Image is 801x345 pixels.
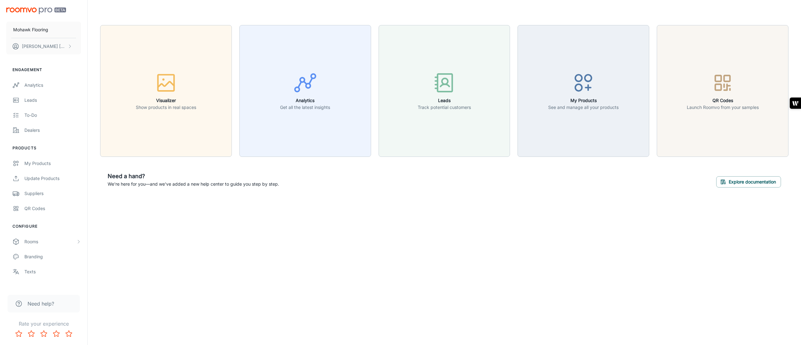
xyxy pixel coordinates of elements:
a: Explore documentation [716,178,781,184]
div: Dealers [24,127,81,134]
div: My Products [24,160,81,167]
button: Mohawk Flooring [6,22,81,38]
button: LeadsTrack potential customers [379,25,510,157]
a: QR CodesLaunch Roomvo from your samples [657,87,788,94]
div: QR Codes [24,205,81,212]
a: LeadsTrack potential customers [379,87,510,94]
h6: Leads [418,97,471,104]
a: AnalyticsGet all the latest insights [239,87,371,94]
button: Explore documentation [716,176,781,188]
h6: Need a hand? [108,172,279,181]
div: Analytics [24,82,81,89]
div: Update Products [24,175,81,182]
div: Suppliers [24,190,81,197]
div: To-do [24,112,81,119]
p: Get all the latest insights [280,104,330,111]
button: VisualizerShow products in real spaces [100,25,232,157]
p: See and manage all your products [548,104,619,111]
p: Mohawk Flooring [13,26,48,33]
button: AnalyticsGet all the latest insights [239,25,371,157]
h6: Analytics [280,97,330,104]
p: [PERSON_NAME] [PERSON_NAME] [22,43,66,50]
p: We're here for you—and we've added a new help center to guide you step by step. [108,181,279,188]
h6: Visualizer [136,97,196,104]
button: [PERSON_NAME] [PERSON_NAME] [6,38,81,54]
h6: QR Codes [687,97,759,104]
button: My ProductsSee and manage all your products [518,25,649,157]
button: QR CodesLaunch Roomvo from your samples [657,25,788,157]
p: Launch Roomvo from your samples [687,104,759,111]
img: Roomvo PRO Beta [6,8,66,14]
div: Leads [24,97,81,104]
p: Show products in real spaces [136,104,196,111]
h6: My Products [548,97,619,104]
a: My ProductsSee and manage all your products [518,87,649,94]
p: Track potential customers [418,104,471,111]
